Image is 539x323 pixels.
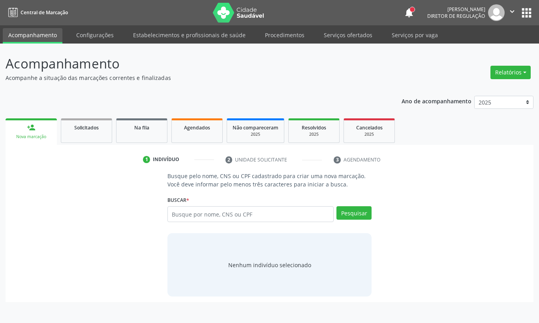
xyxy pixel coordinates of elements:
button:  [505,4,520,21]
p: Ano de acompanhamento [402,96,471,106]
button: Relatórios [490,66,531,79]
div: 2025 [349,131,389,137]
span: Solicitados [74,124,99,131]
div: [PERSON_NAME] [427,6,485,13]
span: Diretor de regulação [427,13,485,19]
div: 1 [143,156,150,163]
span: Cancelados [356,124,383,131]
a: Central de Marcação [6,6,68,19]
a: Configurações [71,28,119,42]
div: 2025 [233,131,278,137]
span: Agendados [184,124,210,131]
a: Procedimentos [259,28,310,42]
span: Na fila [134,124,149,131]
span: Não compareceram [233,124,278,131]
p: Acompanhe a situação das marcações correntes e finalizadas [6,74,375,82]
div: person_add [27,123,36,132]
input: Busque por nome, CNS ou CPF [167,206,334,222]
img: img [488,4,505,21]
div: Indivíduo [153,156,179,163]
a: Acompanhamento [3,28,62,44]
a: Serviços ofertados [318,28,378,42]
span: Resolvidos [302,124,326,131]
a: Serviços por vaga [386,28,443,42]
a: Estabelecimentos e profissionais de saúde [128,28,251,42]
i:  [508,7,516,16]
button: apps [520,6,533,20]
button: Pesquisar [336,206,372,220]
div: Nenhum indivíduo selecionado [228,261,311,269]
p: Busque pelo nome, CNS ou CPF cadastrado para criar uma nova marcação. Você deve informar pelo men... [167,172,372,188]
button: notifications [404,7,415,18]
p: Acompanhamento [6,54,375,74]
div: Nova marcação [11,134,51,140]
label: Buscar [167,194,189,206]
span: Central de Marcação [21,9,68,16]
div: 2025 [294,131,334,137]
